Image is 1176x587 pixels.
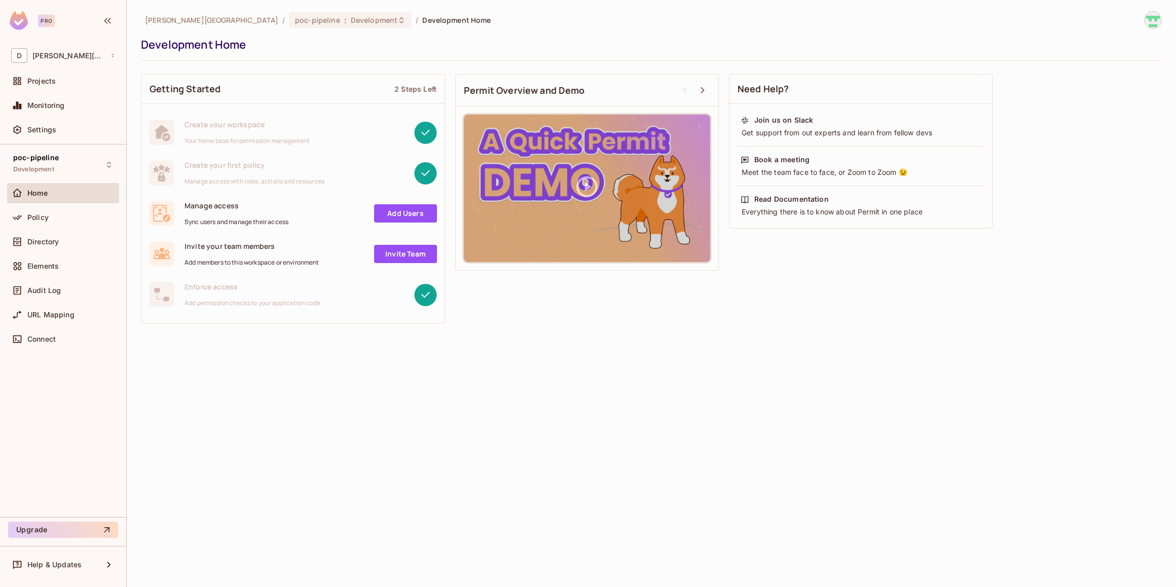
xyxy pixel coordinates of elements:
span: Monitoring [27,101,65,109]
div: Book a meeting [754,155,810,165]
span: Development Home [422,15,491,25]
div: Get support from out experts and learn from fellow devs [741,128,981,138]
span: Need Help? [738,83,789,95]
span: Development [351,15,397,25]
span: poc-pipeline [13,154,59,162]
img: David Santander [1145,12,1161,28]
button: Upgrade [8,522,118,538]
span: Help & Updates [27,561,82,569]
span: Sync users and manage their access [185,218,288,226]
div: Read Documentation [754,194,829,204]
span: Create your workspace [185,120,310,129]
span: : [344,16,347,24]
span: D [11,48,27,63]
div: Everything there is to know about Permit in one place [741,207,981,217]
span: Policy [27,213,49,222]
span: URL Mapping [27,311,75,319]
span: Development [13,165,54,173]
span: Audit Log [27,286,61,295]
span: Permit Overview and Demo [464,84,585,97]
span: Invite your team members [185,241,319,251]
div: 2 Steps Left [394,84,436,94]
span: Enforce access [185,282,320,291]
span: Connect [27,335,56,343]
a: Add Users [374,204,437,223]
span: Manage access with roles, actions and resources [185,177,324,186]
a: Invite Team [374,245,437,263]
div: Development Home [141,37,1157,52]
span: poc-pipeline [295,15,340,25]
li: / [416,15,418,25]
img: SReyMgAAAABJRU5ErkJggg== [10,11,28,30]
span: Create your first policy [185,160,324,170]
span: Settings [27,126,56,134]
span: the active workspace [145,15,278,25]
span: Workspace: david-santander [32,52,105,60]
span: Manage access [185,201,288,210]
div: Join us on Slack [754,115,813,125]
span: Add members to this workspace or environment [185,259,319,267]
span: Home [27,189,48,197]
span: Getting Started [150,83,220,95]
span: Projects [27,77,56,85]
div: Pro [38,15,55,27]
div: Meet the team face to face, or Zoom to Zoom 😉 [741,167,981,177]
li: / [282,15,285,25]
span: Elements [27,262,59,270]
span: Add permission checks to your application code [185,299,320,307]
span: Directory [27,238,59,246]
span: Your home base for permission management [185,137,310,145]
